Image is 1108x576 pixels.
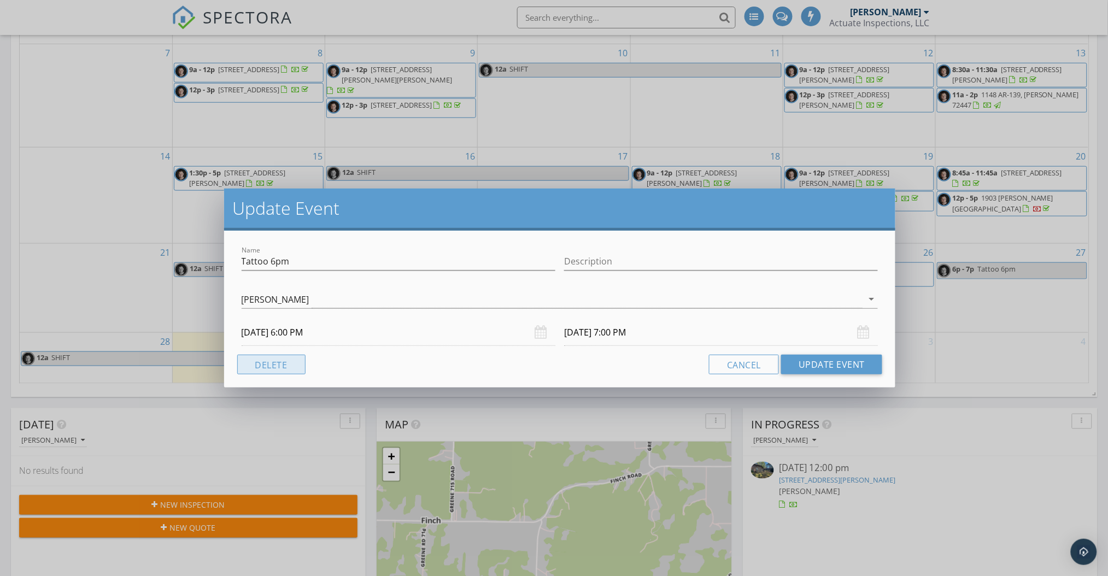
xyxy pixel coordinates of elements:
[237,355,306,374] button: Delete
[865,292,878,305] i: arrow_drop_down
[1071,539,1097,565] div: Open Intercom Messenger
[709,355,779,374] button: Cancel
[233,197,887,219] h2: Update Event
[242,295,309,304] div: [PERSON_NAME]
[564,319,878,346] input: Select date
[242,319,555,346] input: Select date
[781,355,882,374] button: Update Event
